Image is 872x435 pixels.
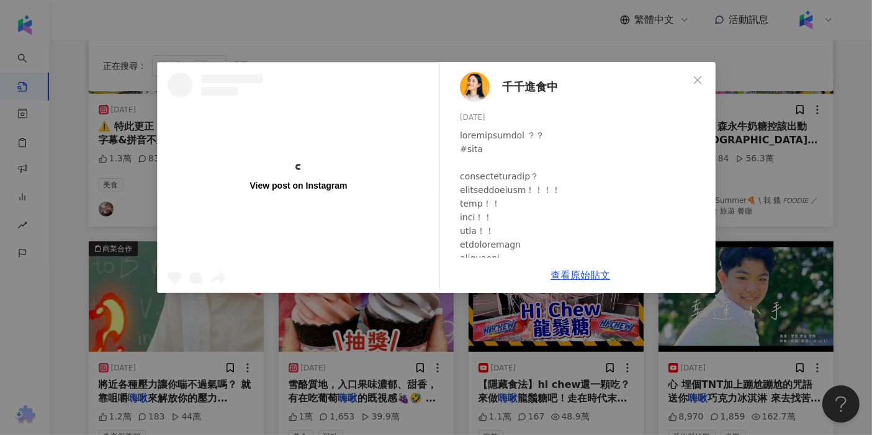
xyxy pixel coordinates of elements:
[249,180,347,191] div: View post on Instagram
[693,75,703,85] span: close
[502,78,558,96] span: 千千進食中
[551,269,610,281] a: 查看原始貼文
[460,72,490,102] img: KOL Avatar
[460,72,688,102] a: KOL Avatar千千進食中
[158,63,439,292] a: View post on Instagram
[460,112,706,123] div: [DATE]
[685,68,710,92] button: Close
